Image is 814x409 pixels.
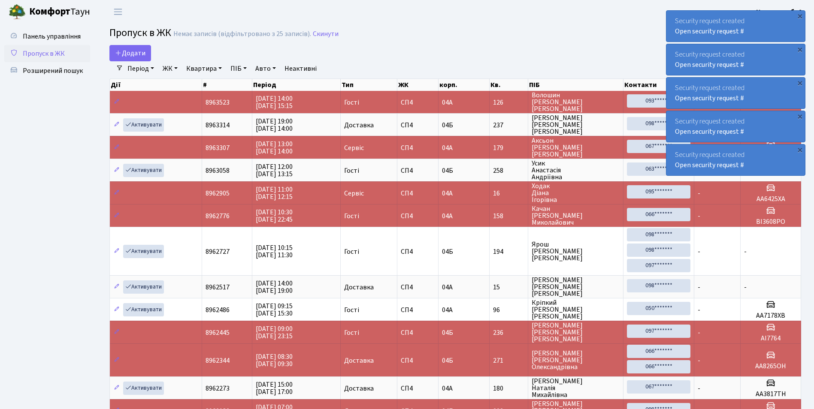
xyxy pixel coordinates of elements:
[442,189,453,198] span: 04А
[493,248,525,255] span: 194
[442,166,453,175] span: 04Б
[796,112,804,120] div: ×
[401,329,435,336] span: СП4
[401,213,435,220] span: СП4
[123,303,164,316] a: Активувати
[206,166,230,175] span: 8963058
[256,94,293,111] span: [DATE] 14:00 [DATE] 15:15
[206,283,230,292] span: 8962517
[344,213,359,220] span: Гості
[490,79,529,91] th: Кв.
[281,61,320,76] a: Неактивні
[493,122,525,129] span: 237
[401,307,435,313] span: СП4
[344,357,374,364] span: Доставка
[401,144,435,151] span: СП4
[23,66,83,75] span: Розширений пошук
[252,61,279,76] a: Авто
[123,245,164,258] a: Активувати
[532,299,620,320] span: Кріпкий [PERSON_NAME] [PERSON_NAME]
[29,5,70,18] b: Комфорт
[206,305,230,315] span: 8962486
[666,144,805,175] div: Security request created
[675,93,744,103] a: Open security request #
[344,190,364,197] span: Сервіс
[107,5,129,19] button: Переключити навігацію
[493,329,525,336] span: 236
[442,143,453,153] span: 04А
[256,243,293,260] span: [DATE] 10:15 [DATE] 11:30
[744,362,797,370] h5: АА8265ОН
[796,78,804,87] div: ×
[744,390,797,398] h5: АА3817ТН
[29,5,90,19] span: Таун
[532,183,620,203] span: Ходак Діана Ігорівна
[532,378,620,398] span: [PERSON_NAME] Наталія Михайлівна
[442,283,453,292] span: 04А
[256,185,293,201] span: [DATE] 11:00 [DATE] 12:15
[123,382,164,395] a: Активувати
[256,380,293,397] span: [DATE] 15:00 [DATE] 17:00
[698,189,700,198] span: -
[256,208,293,224] span: [DATE] 10:30 [DATE] 22:45
[493,99,525,106] span: 126
[206,247,230,256] span: 8962727
[313,30,339,38] a: Скинути
[442,328,453,337] span: 04Б
[532,277,620,297] span: [PERSON_NAME] [PERSON_NAME] [PERSON_NAME]
[532,322,620,343] span: [PERSON_NAME] [PERSON_NAME] [PERSON_NAME]
[206,328,230,337] span: 8962445
[173,30,311,38] div: Немає записів (відфільтровано з 25 записів).
[159,61,181,76] a: ЖК
[532,92,620,112] span: Волошин [PERSON_NAME] [PERSON_NAME]
[532,137,620,158] span: Аксьон [PERSON_NAME] [PERSON_NAME]
[401,99,435,106] span: СП4
[493,357,525,364] span: 271
[698,305,700,315] span: -
[123,164,164,177] a: Активувати
[401,122,435,129] span: СП4
[4,62,90,79] a: Розширений пошук
[9,3,26,21] img: logo.png
[256,139,293,156] span: [DATE] 13:00 [DATE] 14:00
[109,45,151,61] a: Додати
[796,45,804,54] div: ×
[4,28,90,45] a: Панель управління
[206,189,230,198] span: 8962905
[227,61,250,76] a: ПІБ
[110,79,202,91] th: Дії
[344,99,359,106] span: Гості
[206,384,230,393] span: 8962273
[183,61,225,76] a: Квартира
[756,7,804,17] a: Консьєрж б. 4.
[344,329,359,336] span: Гості
[493,167,525,174] span: 258
[442,305,453,315] span: 04А
[493,213,525,220] span: 158
[666,111,805,142] div: Security request created
[442,211,453,221] span: 04А
[401,385,435,392] span: СП4
[796,145,804,154] div: ×
[206,211,230,221] span: 8962776
[344,284,374,291] span: Доставка
[256,279,293,295] span: [DATE] 14:00 [DATE] 19:00
[206,143,230,153] span: 8963307
[528,79,623,91] th: ПІБ
[698,283,700,292] span: -
[344,248,359,255] span: Гості
[623,79,694,91] th: Контакти
[532,160,620,180] span: Усик Анастасія Андріївна
[4,45,90,62] a: Пропуск в ЖК
[442,247,453,256] span: 04Б
[401,357,435,364] span: СП4
[666,78,805,108] div: Security request created
[256,324,293,341] span: [DATE] 09:00 [DATE] 23:15
[442,384,453,393] span: 04А
[344,122,374,129] span: Доставка
[109,25,171,40] span: Пропуск в ЖК
[401,284,435,291] span: СП4
[666,11,805,42] div: Security request created
[344,307,359,313] span: Гості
